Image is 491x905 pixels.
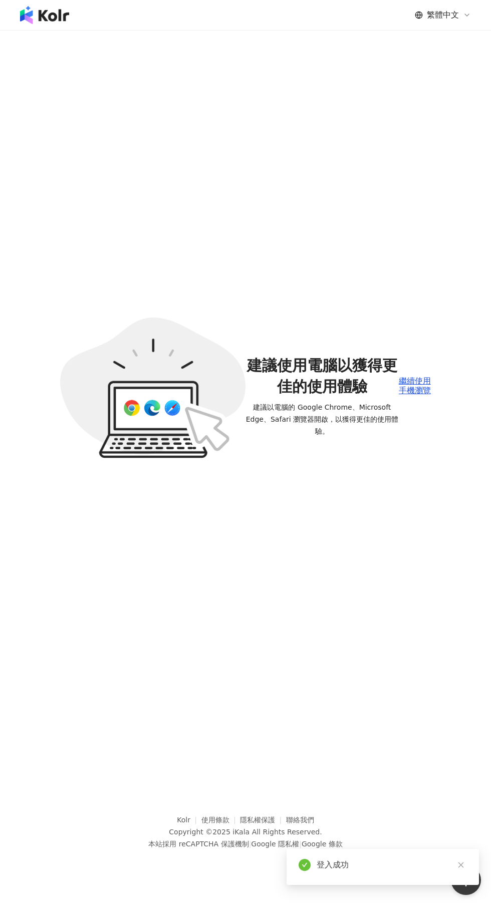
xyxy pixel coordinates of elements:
[169,828,322,836] div: Copyright © 2025 All Rights Reserved.
[20,6,69,24] img: logo
[286,816,314,824] a: 聯絡我們
[245,401,399,437] span: 建議以電腦的 Google Chrome、Microsoft Edge、Safari 瀏覽器開啟，以獲得更佳的使用體驗。
[240,816,286,824] a: 隱私權保護
[302,840,343,848] a: Google 條款
[317,859,467,871] div: 登入成功
[245,355,399,397] span: 建議使用電腦以獲得更佳的使用體驗
[201,816,240,824] a: 使用條款
[457,861,464,868] span: close
[177,816,201,824] a: Kolr
[148,838,342,850] span: 本站採用 reCAPTCHA 保護機制
[299,859,311,871] span: check-circle
[60,318,245,459] img: unsupported-rwd
[399,377,431,395] div: 繼續使用手機瀏覽
[232,828,250,836] a: iKala
[251,840,299,848] a: Google 隱私權
[249,840,252,848] span: |
[427,10,459,21] span: 繁體中文
[299,840,302,848] span: |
